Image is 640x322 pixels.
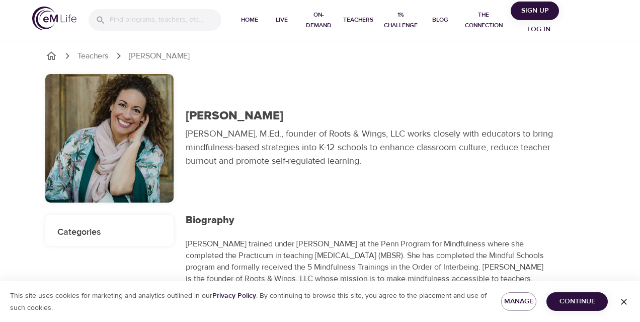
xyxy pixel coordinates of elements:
h3: Biography [186,215,548,226]
span: Manage [509,295,528,308]
p: [PERSON_NAME] trained under [PERSON_NAME] at the Penn Program for Mindfulness where she completed... [186,238,548,296]
nav: breadcrumb [45,50,595,62]
button: Continue [546,292,608,311]
input: Find programs, teachers, etc... [110,9,221,31]
button: Manage [501,292,536,311]
p: [PERSON_NAME], M.Ed., founder of Roots & Wings, LLC works closely with educators to bring mindful... [186,127,563,168]
div: Categories [45,215,174,246]
span: Blog [428,15,452,25]
span: Continue [554,295,600,308]
button: Sign Up [511,2,559,20]
a: Privacy Policy [212,291,256,300]
span: 1% Challenge [381,10,420,31]
span: Log in [519,23,559,36]
p: [PERSON_NAME] [129,50,190,62]
h1: [PERSON_NAME] [186,109,283,123]
button: Log in [515,20,563,39]
span: Home [237,15,262,25]
span: The Connection [460,10,507,31]
img: logo [32,7,76,30]
span: Live [270,15,294,25]
span: Sign Up [515,5,555,17]
h4: Categories [57,227,162,238]
span: On-Demand [302,10,335,31]
span: Teachers [343,15,373,25]
a: Teachers [77,50,109,62]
